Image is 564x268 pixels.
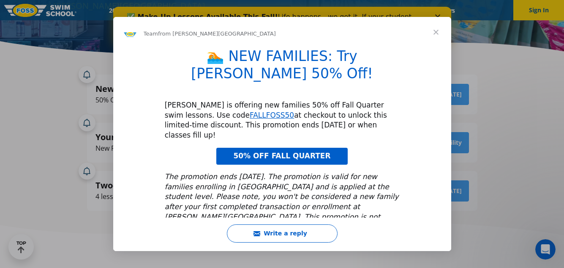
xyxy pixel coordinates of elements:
[250,111,294,119] a: FALLFOSS50
[233,152,330,160] span: 50% OFF FALL QUARTER
[14,6,311,40] div: Life happens—we get it. If your student has to miss a lesson this Fall Quarter, you can reschedul...
[123,27,137,41] img: Profile image for Team
[165,100,400,141] div: [PERSON_NAME] is offering new families 50% off Fall Quarter swim lessons. Use code at checkout to...
[158,30,276,37] span: from [PERSON_NAME][GEOGRAPHIC_DATA]
[322,8,330,13] div: Close
[227,224,338,243] button: Write a reply
[144,30,158,37] span: Team
[14,6,165,14] b: ✅ Make-Up Lessons Available This Fall!
[216,148,347,165] a: 50% OFF FALL QUARTER
[421,17,451,47] span: Close
[165,172,399,241] i: The promotion ends [DATE]. The promotion is valid for new families enrolling in [GEOGRAPHIC_DATA]...
[165,48,400,88] h1: 🏊 NEW FAMILIES: Try [PERSON_NAME] 50% Off!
